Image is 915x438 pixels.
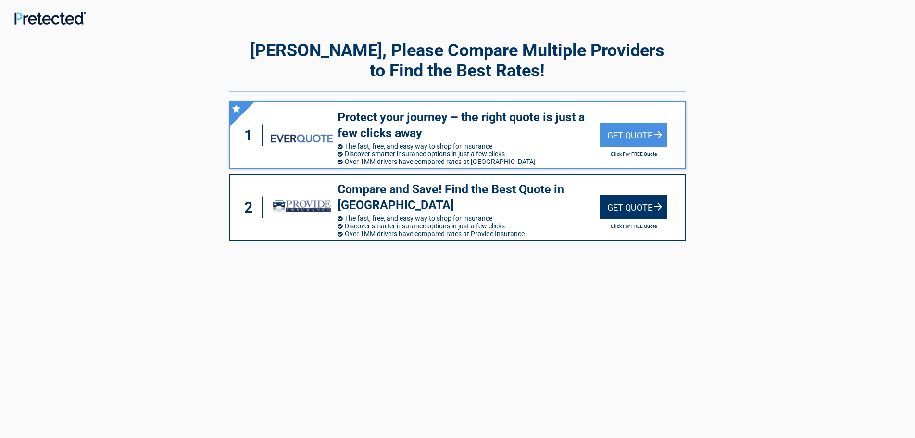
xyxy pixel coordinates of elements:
[338,182,600,213] h3: Compare and Save! Find the Best Quote in [GEOGRAPHIC_DATA]
[240,197,263,218] div: 2
[229,40,686,81] h2: [PERSON_NAME], Please Compare Multiple Providers to Find the Best Rates!
[271,192,332,222] img: provide-insurance's logo
[338,142,600,150] li: The fast, free, and easy way to shop for insurance
[338,230,600,238] li: Over 1MM drivers have compared rates at Provide Insurance
[600,151,667,157] h2: Click For FREE Quote
[600,123,667,147] div: Get Quote
[338,214,600,222] li: The fast, free, and easy way to shop for insurance
[600,195,667,219] div: Get Quote
[338,158,600,165] li: Over 1MM drivers have compared rates at [GEOGRAPHIC_DATA]
[600,224,667,229] h2: Click For FREE Quote
[338,150,600,158] li: Discover smarter insurance options in just a few clicks
[14,12,86,25] img: Main Logo
[271,134,332,142] img: everquote's logo
[338,222,600,230] li: Discover smarter insurance options in just a few clicks
[240,125,263,146] div: 1
[338,110,600,141] h3: Protect your journey – the right quote is just a few clicks away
